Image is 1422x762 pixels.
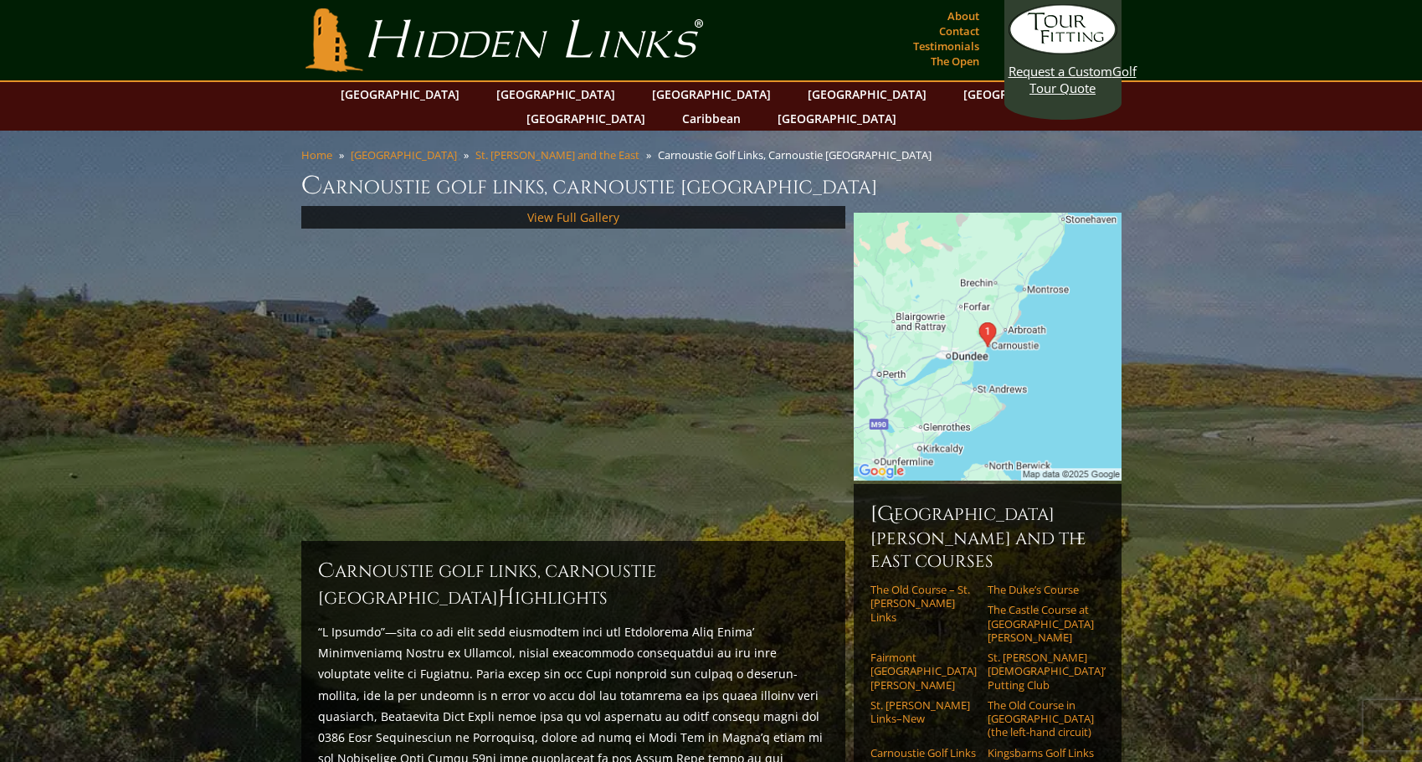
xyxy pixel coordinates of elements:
a: Kingsbarns Golf Links [988,746,1094,759]
a: The Duke’s Course [988,583,1094,596]
a: [GEOGRAPHIC_DATA] [955,82,1091,106]
a: St. [PERSON_NAME] [DEMOGRAPHIC_DATA]’ Putting Club [988,651,1094,692]
a: [GEOGRAPHIC_DATA] [799,82,935,106]
a: The Old Course – St. [PERSON_NAME] Links [870,583,977,624]
a: The Castle Course at [GEOGRAPHIC_DATA][PERSON_NAME] [988,603,1094,644]
h1: Carnoustie Golf Links, Carnoustie [GEOGRAPHIC_DATA] [301,169,1122,203]
a: [GEOGRAPHIC_DATA] [518,106,654,131]
a: Carnoustie Golf Links [870,746,977,759]
a: Home [301,147,332,162]
span: H [498,584,515,611]
a: [GEOGRAPHIC_DATA] [332,82,468,106]
a: St. [PERSON_NAME] Links–New [870,698,977,726]
a: Testimonials [909,34,983,58]
a: About [943,4,983,28]
a: Request a CustomGolf Tour Quote [1009,4,1117,96]
a: [GEOGRAPHIC_DATA] [488,82,624,106]
a: St. [PERSON_NAME] and the East [475,147,639,162]
a: Caribbean [674,106,749,131]
a: The Old Course in [GEOGRAPHIC_DATA] (the left-hand circuit) [988,698,1094,739]
a: [GEOGRAPHIC_DATA] [351,147,457,162]
a: The Open [927,49,983,73]
h6: [GEOGRAPHIC_DATA][PERSON_NAME] and the East Courses [870,501,1105,573]
a: Fairmont [GEOGRAPHIC_DATA][PERSON_NAME] [870,651,977,692]
a: View Full Gallery [527,209,619,225]
h2: Carnoustie Golf Links, Carnoustie [GEOGRAPHIC_DATA] ighlights [318,558,829,611]
a: Contact [935,19,983,43]
img: Google Map of Carnoustie Golf Centre, Links Parade, Carnoustie DD7 7JE, United Kingdom [854,213,1122,481]
a: [GEOGRAPHIC_DATA] [644,82,779,106]
span: Request a Custom [1009,63,1112,80]
a: [GEOGRAPHIC_DATA] [769,106,905,131]
li: Carnoustie Golf Links, Carnoustie [GEOGRAPHIC_DATA] [658,147,938,162]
